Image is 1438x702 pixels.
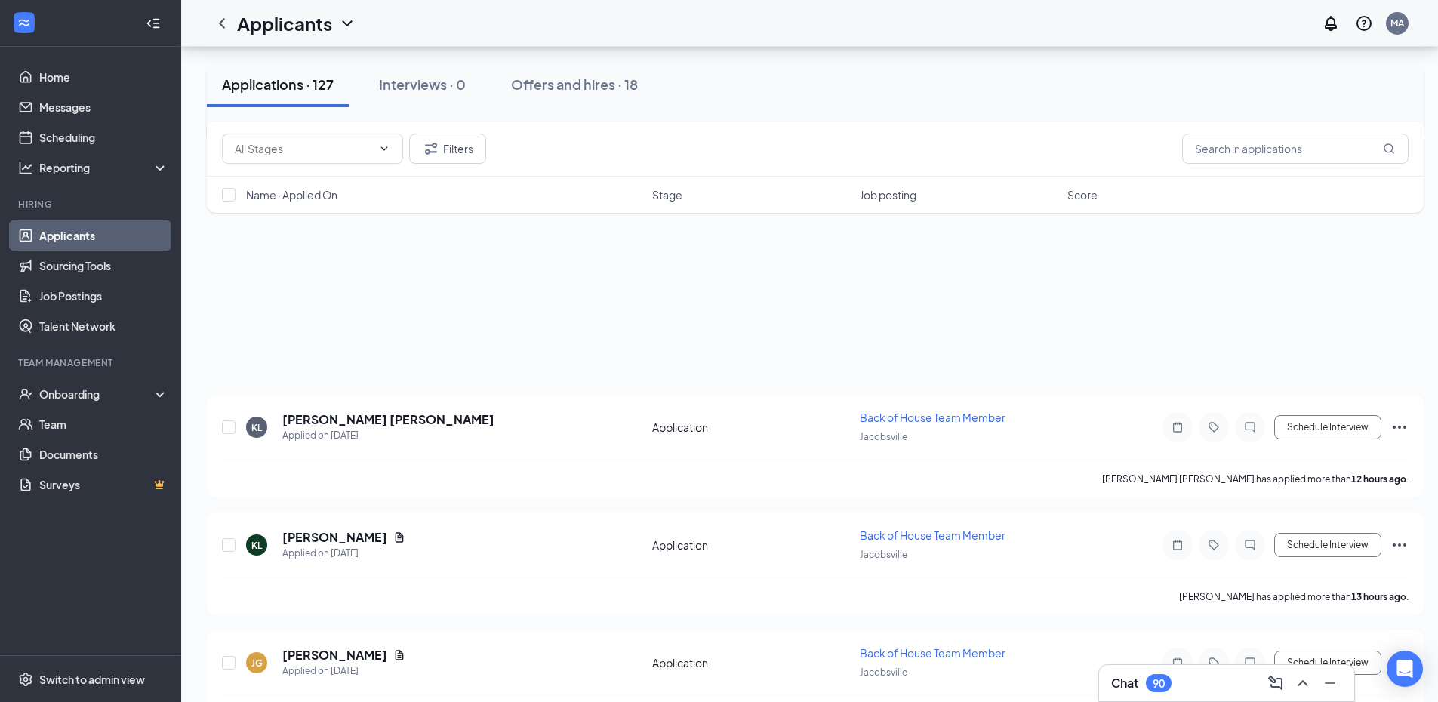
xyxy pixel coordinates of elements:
a: Scheduling [39,122,168,152]
div: Application [652,537,851,553]
div: Team Management [18,356,165,369]
span: Name · Applied On [246,187,337,202]
div: Applied on [DATE] [282,546,405,561]
span: Jacobsville [860,431,907,442]
input: All Stages [235,140,372,157]
svg: ComposeMessage [1267,674,1285,692]
div: KL [251,539,262,552]
h1: Applicants [237,11,332,36]
button: ComposeMessage [1264,671,1288,695]
svg: Tag [1205,539,1223,551]
div: KL [251,421,262,434]
svg: Tag [1205,657,1223,669]
svg: Note [1169,657,1187,669]
div: 90 [1153,677,1165,690]
button: Minimize [1318,671,1342,695]
span: Jacobsville [860,667,907,678]
svg: Tag [1205,421,1223,433]
span: Back of House Team Member [860,646,1005,660]
svg: Collapse [146,16,161,31]
svg: UserCheck [18,386,33,402]
button: Schedule Interview [1274,651,1381,675]
svg: Settings [18,672,33,687]
div: Application [652,655,851,670]
svg: ChevronUp [1294,674,1312,692]
svg: ChevronDown [378,143,390,155]
h5: [PERSON_NAME] [282,647,387,664]
span: Jacobsville [860,549,907,560]
a: Sourcing Tools [39,251,168,281]
a: Team [39,409,168,439]
svg: ChatInactive [1241,421,1259,433]
p: [PERSON_NAME] [PERSON_NAME] has applied more than . [1102,473,1409,485]
svg: MagnifyingGlass [1383,143,1395,155]
a: Documents [39,439,168,470]
svg: ChatInactive [1241,539,1259,551]
a: Home [39,62,168,92]
svg: Document [393,531,405,543]
span: Score [1067,187,1098,202]
b: 13 hours ago [1351,591,1406,602]
svg: Note [1169,421,1187,433]
svg: ChevronLeft [213,14,231,32]
button: ChevronUp [1291,671,1315,695]
a: Applicants [39,220,168,251]
svg: ChatInactive [1241,657,1259,669]
div: MA [1390,17,1404,29]
div: Onboarding [39,386,156,402]
div: Reporting [39,160,169,175]
svg: Document [393,649,405,661]
h5: [PERSON_NAME] [PERSON_NAME] [282,411,494,428]
div: Open Intercom Messenger [1387,651,1423,687]
svg: ChevronDown [338,14,356,32]
h3: Chat [1111,675,1138,691]
div: Hiring [18,198,165,211]
h5: [PERSON_NAME] [282,529,387,546]
span: Stage [652,187,682,202]
svg: WorkstreamLogo [17,15,32,30]
svg: Analysis [18,160,33,175]
span: Back of House Team Member [860,411,1005,424]
span: Back of House Team Member [860,528,1005,542]
p: [PERSON_NAME] has applied more than . [1179,590,1409,603]
svg: Ellipses [1390,418,1409,436]
button: Schedule Interview [1274,415,1381,439]
svg: Notifications [1322,14,1340,32]
svg: Ellipses [1390,536,1409,554]
div: Switch to admin view [39,672,145,687]
div: Applications · 127 [222,75,334,94]
svg: Minimize [1321,674,1339,692]
div: Offers and hires · 18 [511,75,638,94]
div: Applied on [DATE] [282,428,494,443]
div: Interviews · 0 [379,75,466,94]
input: Search in applications [1182,134,1409,164]
svg: Note [1169,539,1187,551]
div: Application [652,420,851,435]
svg: QuestionInfo [1355,14,1373,32]
b: 12 hours ago [1351,473,1406,485]
span: Job posting [860,187,916,202]
button: Schedule Interview [1274,533,1381,557]
a: Messages [39,92,168,122]
a: Job Postings [39,281,168,311]
div: Applied on [DATE] [282,664,405,679]
a: SurveysCrown [39,470,168,500]
div: JG [251,657,263,670]
button: Filter Filters [409,134,486,164]
a: Talent Network [39,311,168,341]
svg: Filter [422,140,440,158]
